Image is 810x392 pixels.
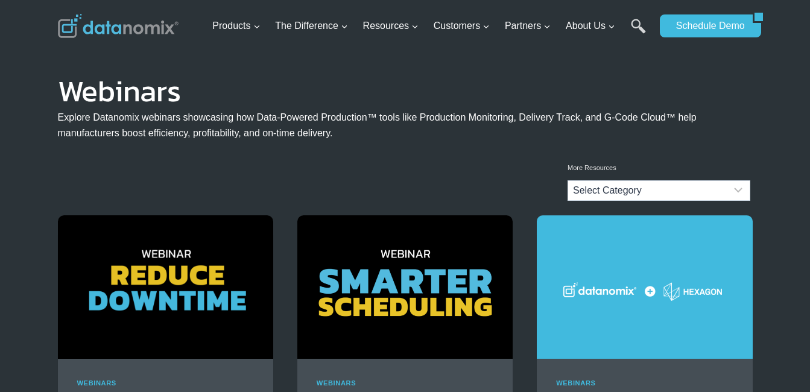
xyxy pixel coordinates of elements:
[566,18,615,34] span: About Us
[297,215,513,359] img: Smarter Scheduling: How To Keep Engineering, Planning and Ops on the Same Page
[58,215,273,359] img: WEBINAR: Discover practical ways to reduce downtime, boost productivity, and improve profits in y...
[207,7,654,46] nav: Primary Navigation
[537,215,752,359] img: Hexagon Partners Up with Datanomix
[212,18,260,34] span: Products
[660,14,753,37] a: Schedule Demo
[505,18,551,34] span: Partners
[275,18,348,34] span: The Difference
[434,18,490,34] span: Customers
[363,18,419,34] span: Resources
[556,379,595,387] a: Webinars
[317,379,356,387] a: Webinars
[568,163,750,174] p: More Resources
[58,82,753,100] h1: Webinars
[58,112,697,138] span: Explore Datanomix webinars showcasing how Data-Powered Production™ tools like Production Monitori...
[58,14,179,38] img: Datanomix
[77,379,116,387] a: Webinars
[631,19,646,46] a: Search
